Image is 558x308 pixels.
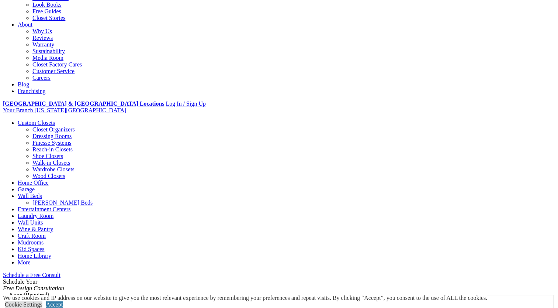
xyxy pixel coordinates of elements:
[32,1,62,8] a: Look Books
[32,146,73,153] a: Reach-in Closets
[18,193,42,199] a: Wall Beds
[18,233,46,239] a: Craft Room
[9,292,50,298] legend: Name
[32,41,54,48] a: Warranty
[3,285,64,291] em: Free Design Consultation
[18,120,55,126] a: Custom Closets
[32,28,52,34] a: Why Us
[34,107,126,113] span: [US_STATE][GEOGRAPHIC_DATA]
[32,153,63,159] a: Shoe Closets
[3,295,487,301] div: We use cookies and IP address on our website to give you the most relevant experience by remember...
[32,15,65,21] a: Closet Stories
[3,100,164,107] a: [GEOGRAPHIC_DATA] & [GEOGRAPHIC_DATA] Locations
[32,61,82,68] a: Closet Factory Cares
[18,206,71,212] a: Entertainment Centers
[18,259,31,266] a: More menu text will display only on big screen
[32,199,93,206] a: [PERSON_NAME] Beds
[18,246,44,252] a: Kid Spaces
[32,173,65,179] a: Wood Closets
[3,107,33,113] span: Your Branch
[18,253,51,259] a: Home Library
[3,278,64,291] span: Schedule Your
[32,35,53,41] a: Reviews
[18,21,32,28] a: About
[32,160,70,166] a: Walk-in Closets
[32,126,75,133] a: Closet Organizers
[32,133,72,139] a: Dressing Rooms
[18,186,35,192] a: Garage
[18,239,44,246] a: Mudrooms
[32,140,71,146] a: Finesse Systems
[18,213,53,219] a: Laundry Room
[32,8,61,14] a: Free Guides
[5,301,42,308] a: Cookie Settings
[166,100,205,107] a: Log In / Sign Up
[18,226,53,232] a: Wine & Pantry
[3,107,126,113] a: Your Branch [US_STATE][GEOGRAPHIC_DATA]
[32,55,63,61] a: Media Room
[18,81,29,88] a: Blog
[32,48,65,54] a: Sustainability
[3,272,60,278] a: Schedule a Free Consult (opens a dropdown menu)
[46,301,63,308] a: Accept
[24,292,49,298] span: (Required)
[18,88,46,94] a: Franchising
[32,166,74,172] a: Wardrobe Closets
[18,179,49,186] a: Home Office
[32,68,74,74] a: Customer Service
[18,219,43,226] a: Wall Units
[32,75,51,81] a: Careers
